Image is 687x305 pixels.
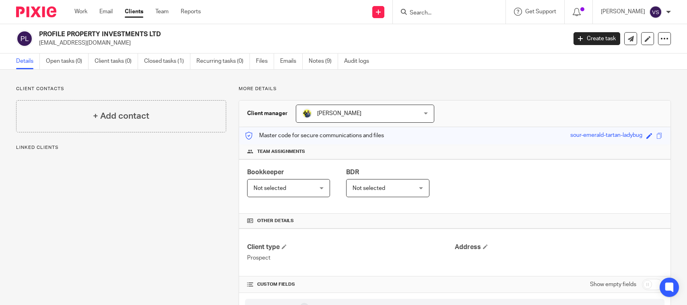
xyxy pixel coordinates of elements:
a: Closed tasks (1) [144,54,190,69]
a: Open tasks (0) [46,54,89,69]
div: sour-emerald-tartan-ladybug [570,131,642,140]
a: Recurring tasks (0) [196,54,250,69]
img: svg%3E [16,30,33,47]
a: Reports [181,8,201,16]
a: Work [74,8,87,16]
a: Client tasks (0) [95,54,138,69]
a: Notes (9) [309,54,338,69]
img: svg%3E [649,6,662,19]
p: [PERSON_NAME] [601,8,645,16]
p: Prospect [247,254,455,262]
h3: Client manager [247,109,288,117]
p: [EMAIL_ADDRESS][DOMAIN_NAME] [39,39,561,47]
span: Team assignments [257,148,305,155]
h2: PROFILE PROPERTY INVESTMENTS LTD [39,30,457,39]
h4: CUSTOM FIELDS [247,281,455,288]
span: Not selected [254,185,286,191]
span: Get Support [525,9,556,14]
a: Details [16,54,40,69]
input: Search [409,10,481,17]
p: More details [239,86,671,92]
span: [PERSON_NAME] [317,111,361,116]
img: Pixie [16,6,56,17]
a: Team [155,8,169,16]
span: Other details [257,218,294,224]
p: Client contacts [16,86,226,92]
a: Audit logs [344,54,375,69]
a: Files [256,54,274,69]
img: Dennis-Starbridge.jpg [302,109,312,118]
h4: Client type [247,243,455,251]
h4: + Add contact [93,110,149,122]
a: Email [99,8,113,16]
a: Clients [125,8,143,16]
span: BDR [346,169,359,175]
p: Linked clients [16,144,226,151]
h4: Address [455,243,662,251]
p: Master code for secure communications and files [245,132,384,140]
span: Not selected [353,185,385,191]
a: Emails [280,54,303,69]
label: Show empty fields [590,280,636,289]
a: Create task [574,32,620,45]
span: Bookkeeper [247,169,284,175]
